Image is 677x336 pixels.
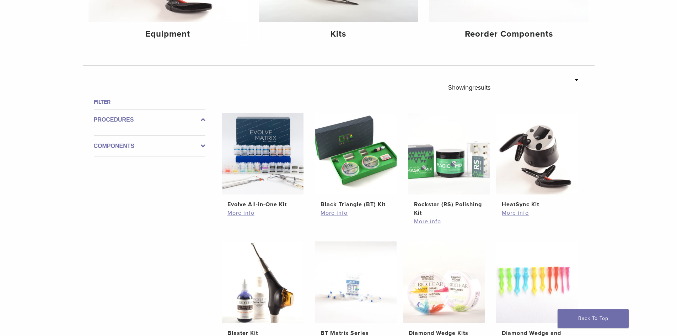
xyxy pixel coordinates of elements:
[94,98,205,106] h4: Filter
[408,113,491,217] a: Rockstar (RS) Polishing KitRockstar (RS) Polishing Kit
[315,113,397,194] img: Black Triangle (BT) Kit
[315,113,397,209] a: Black Triangle (BT) KitBlack Triangle (BT) Kit
[221,113,304,209] a: Evolve All-in-One KitEvolve All-in-One Kit
[502,200,572,209] h2: HeatSync Kit
[448,80,490,95] p: Showing results
[94,142,205,150] label: Components
[94,116,205,124] label: Procedures
[496,241,578,323] img: Diamond Wedge and Long Diamond Wedge
[321,200,391,209] h2: Black Triangle (BT) Kit
[558,309,629,328] a: Back To Top
[264,28,412,41] h4: Kits
[222,113,303,194] img: Evolve All-in-One Kit
[321,209,391,217] a: More info
[408,113,490,194] img: Rockstar (RS) Polishing Kit
[414,217,484,226] a: More info
[227,209,298,217] a: More info
[94,28,242,41] h4: Equipment
[403,241,485,323] img: Diamond Wedge Kits
[496,113,578,194] img: HeatSync Kit
[502,209,572,217] a: More info
[222,241,303,323] img: Blaster Kit
[315,241,397,323] img: BT Matrix Series
[496,113,579,209] a: HeatSync KitHeatSync Kit
[227,200,298,209] h2: Evolve All-in-One Kit
[414,200,484,217] h2: Rockstar (RS) Polishing Kit
[435,28,583,41] h4: Reorder Components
